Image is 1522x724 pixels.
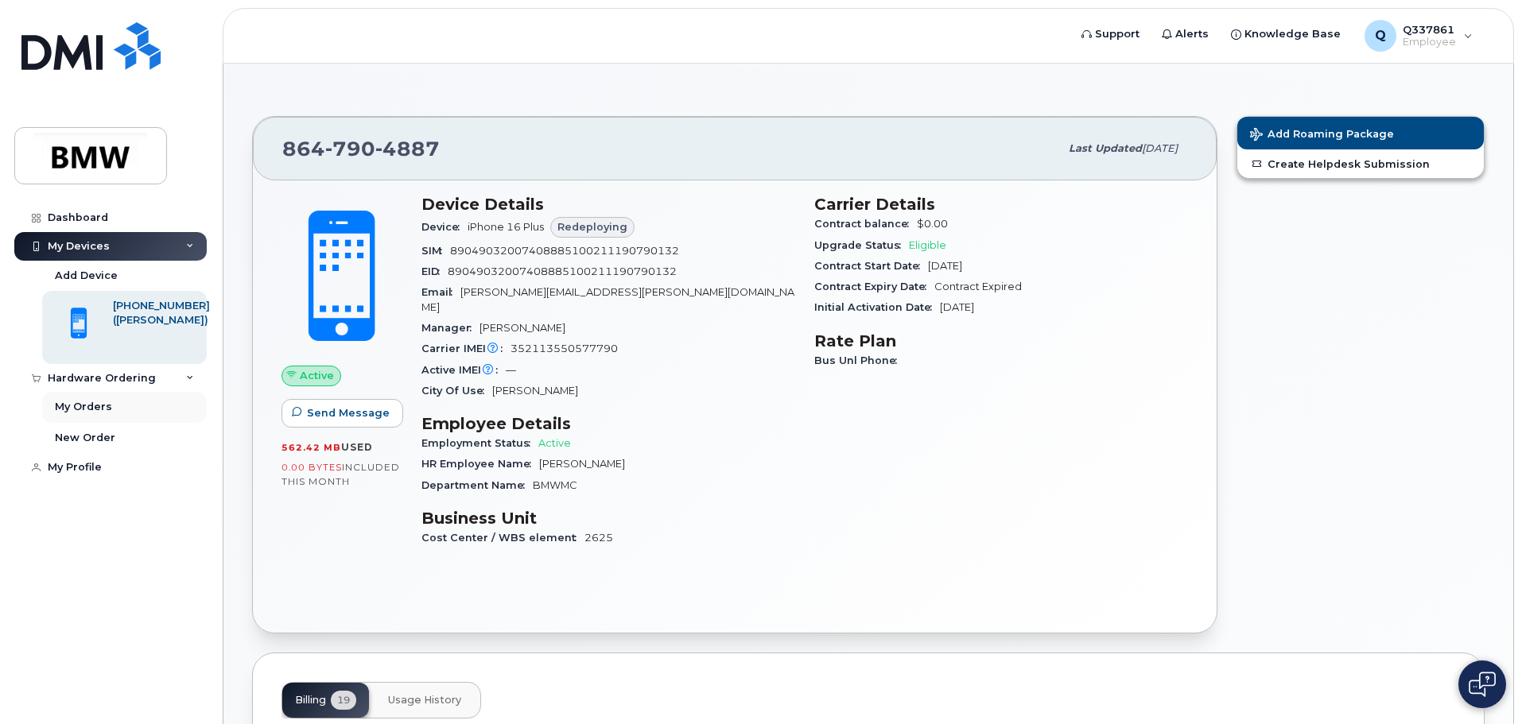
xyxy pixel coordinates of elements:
a: Create Helpdesk Submission [1237,149,1484,178]
span: Initial Activation Date [814,301,940,313]
button: Send Message [281,399,403,428]
span: Send Message [307,405,390,420]
span: Active [538,437,571,449]
span: [PERSON_NAME][EMAIL_ADDRESS][PERSON_NAME][DOMAIN_NAME] [421,286,794,312]
span: Active [300,368,334,383]
span: 562.42 MB [281,442,341,453]
span: used [341,441,373,453]
span: 352113550577790 [511,343,618,354]
span: 790 [325,137,375,161]
img: Open chat [1469,672,1496,697]
span: Usage History [388,694,461,707]
button: Add Roaming Package [1237,117,1484,149]
span: [DATE] [1142,142,1178,154]
span: 864 [282,137,440,161]
span: Employment Status [421,437,538,449]
span: [DATE] [928,260,962,272]
h3: Carrier Details [814,195,1188,214]
span: Contract balance [814,218,917,230]
span: Upgrade Status [814,239,909,251]
span: — [506,364,516,376]
span: HR Employee Name [421,458,539,470]
span: [PERSON_NAME] [492,385,578,397]
span: Carrier IMEI [421,343,511,354]
span: Manager [421,322,480,334]
span: Cost Center / WBS element [421,532,584,544]
span: $0.00 [917,218,948,230]
span: Bus Unl Phone [814,354,905,366]
span: 89049032007408885100211190790132 [448,265,677,277]
span: SIM [421,245,450,257]
span: Last updated [1069,142,1142,154]
span: Contract Expired [934,281,1022,292]
h3: Rate Plan [814,331,1188,350]
h3: Device Details [421,195,795,214]
span: [PERSON_NAME] [480,322,565,334]
span: 0.00 Bytes [281,462,342,473]
span: 89049032007408885100211190790132 [450,245,679,257]
span: City Of Use [421,385,492,397]
span: Department Name [421,479,533,491]
span: BMWMC [533,479,577,491]
span: Email [421,286,460,298]
span: [DATE] [940,301,974,313]
span: 4887 [375,137,440,161]
span: 2625 [584,532,613,544]
span: Eligible [909,239,946,251]
span: Active IMEI [421,364,506,376]
span: Add Roaming Package [1250,128,1394,143]
span: Contract Start Date [814,260,928,272]
h3: Employee Details [421,414,795,433]
span: EID [421,265,448,277]
span: [PERSON_NAME] [539,458,625,470]
span: Redeploying [557,219,627,234]
span: Device [421,221,468,233]
span: iPhone 16 Plus [468,221,544,233]
span: Contract Expiry Date [814,281,934,292]
h3: Business Unit [421,509,795,528]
